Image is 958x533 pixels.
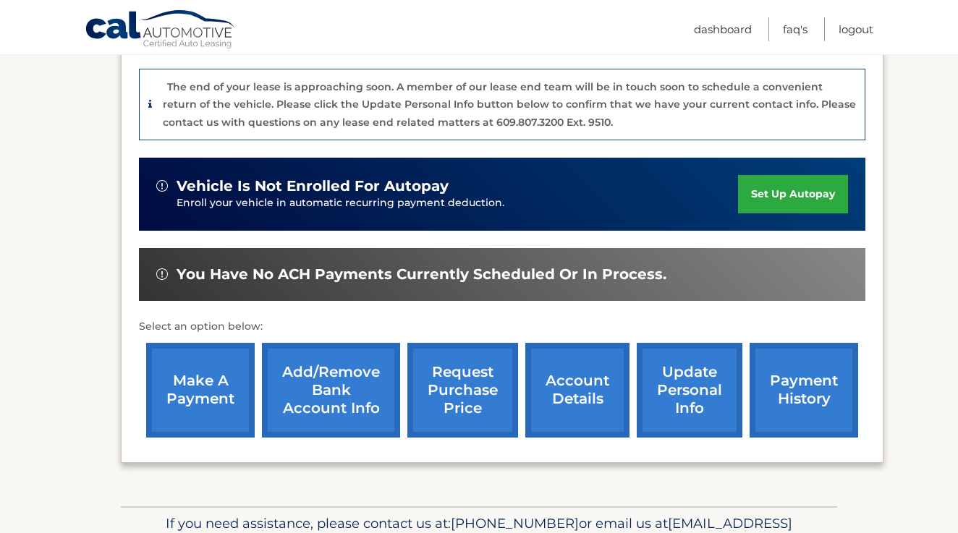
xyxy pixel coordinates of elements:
a: account details [525,343,630,438]
img: alert-white.svg [156,180,168,192]
span: [PHONE_NUMBER] [451,515,579,532]
a: Dashboard [694,17,752,41]
img: alert-white.svg [156,268,168,280]
a: Add/Remove bank account info [262,343,400,438]
span: vehicle is not enrolled for autopay [177,177,449,195]
p: Select an option below: [139,318,865,336]
a: payment history [750,343,858,438]
p: Enroll your vehicle in automatic recurring payment deduction. [177,195,738,211]
span: You have no ACH payments currently scheduled or in process. [177,265,666,283]
a: Cal Automotive [85,9,237,51]
a: Logout [839,17,873,41]
a: make a payment [146,343,255,438]
a: FAQ's [783,17,807,41]
a: set up autopay [738,175,848,213]
a: update personal info [637,343,742,438]
p: The end of your lease is approaching soon. A member of our lease end team will be in touch soon t... [163,80,856,129]
a: request purchase price [407,343,518,438]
